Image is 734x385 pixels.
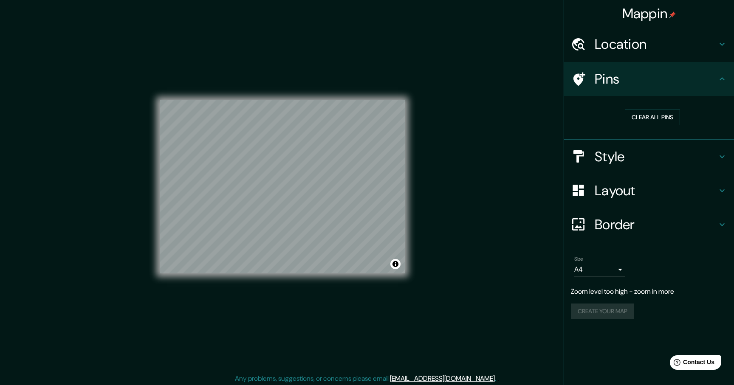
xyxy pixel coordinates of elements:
[390,374,495,383] a: [EMAIL_ADDRESS][DOMAIN_NAME]
[595,70,717,87] h4: Pins
[564,174,734,208] div: Layout
[390,259,401,269] button: Toggle attribution
[564,140,734,174] div: Style
[497,374,499,384] div: .
[564,62,734,96] div: Pins
[595,216,717,233] h4: Border
[595,36,717,53] h4: Location
[571,287,727,297] p: Zoom level too high - zoom in more
[622,5,676,22] h4: Mappin
[564,27,734,61] div: Location
[625,110,680,125] button: Clear all pins
[574,255,583,262] label: Size
[564,208,734,242] div: Border
[595,182,717,199] h4: Layout
[235,374,496,384] p: Any problems, suggestions, or concerns please email .
[669,11,676,18] img: pin-icon.png
[595,148,717,165] h4: Style
[574,263,625,276] div: A4
[658,352,725,376] iframe: Help widget launcher
[496,374,497,384] div: .
[160,100,405,273] canvas: Map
